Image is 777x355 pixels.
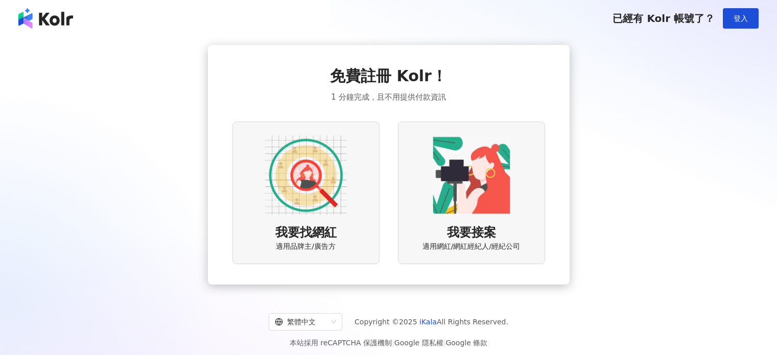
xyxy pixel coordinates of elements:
span: | [392,339,394,347]
div: 繁體中文 [275,314,327,330]
span: 1 分鐘完成，且不用提供付款資訊 [331,91,445,103]
span: 登入 [734,14,748,22]
span: | [443,339,446,347]
span: 已經有 Kolr 帳號了？ [613,12,715,25]
span: 本站採用 reCAPTCHA 保護機制 [290,337,487,349]
span: 適用品牌主/廣告方 [276,242,336,252]
button: 登入 [723,8,759,29]
a: Google 條款 [445,339,487,347]
img: logo [18,8,73,29]
span: 我要找網紅 [275,224,337,242]
img: AD identity option [265,134,347,216]
span: 免費註冊 Kolr！ [330,65,447,87]
img: KOL identity option [431,134,512,216]
span: Copyright © 2025 All Rights Reserved. [355,316,508,328]
span: 我要接案 [447,224,496,242]
a: iKala [419,318,437,326]
a: Google 隱私權 [394,339,443,347]
span: 適用網紅/網紅經紀人/經紀公司 [422,242,520,252]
